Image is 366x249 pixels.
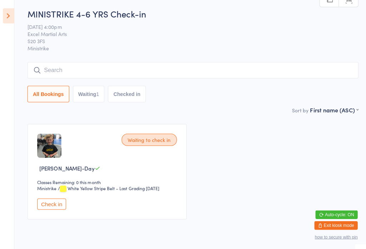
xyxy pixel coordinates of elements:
button: how to secure with pin [312,232,354,237]
div: Classes Remaining: 0 this month [37,177,177,183]
button: Checked in [107,85,144,101]
input: Search [27,61,355,78]
button: Exit kiosk mode [311,219,354,228]
button: Check in [37,197,65,208]
span: [DATE] 4:00pm [27,23,344,30]
div: First name (ASC) [307,105,355,113]
label: Sort by [289,106,306,113]
span: S20 3FS [27,37,344,44]
span: Ministrike [27,44,355,51]
span: / White Yellow Stripe Belt – Last Grading [DATE] [57,183,158,189]
div: 1 [95,90,98,96]
button: Waiting1 [72,85,104,101]
span: [PERSON_NAME]-Day [39,163,94,170]
button: Auto-cycle: ON [312,208,354,217]
button: All Bookings [27,85,69,101]
img: image1744130585.png [37,132,61,156]
div: Ministrike [37,183,56,189]
h2: MINISTRIKE 4-6 YRS Check-in [27,7,355,19]
span: Excel Martial Arts [27,30,344,37]
div: Waiting to check in [120,132,175,144]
